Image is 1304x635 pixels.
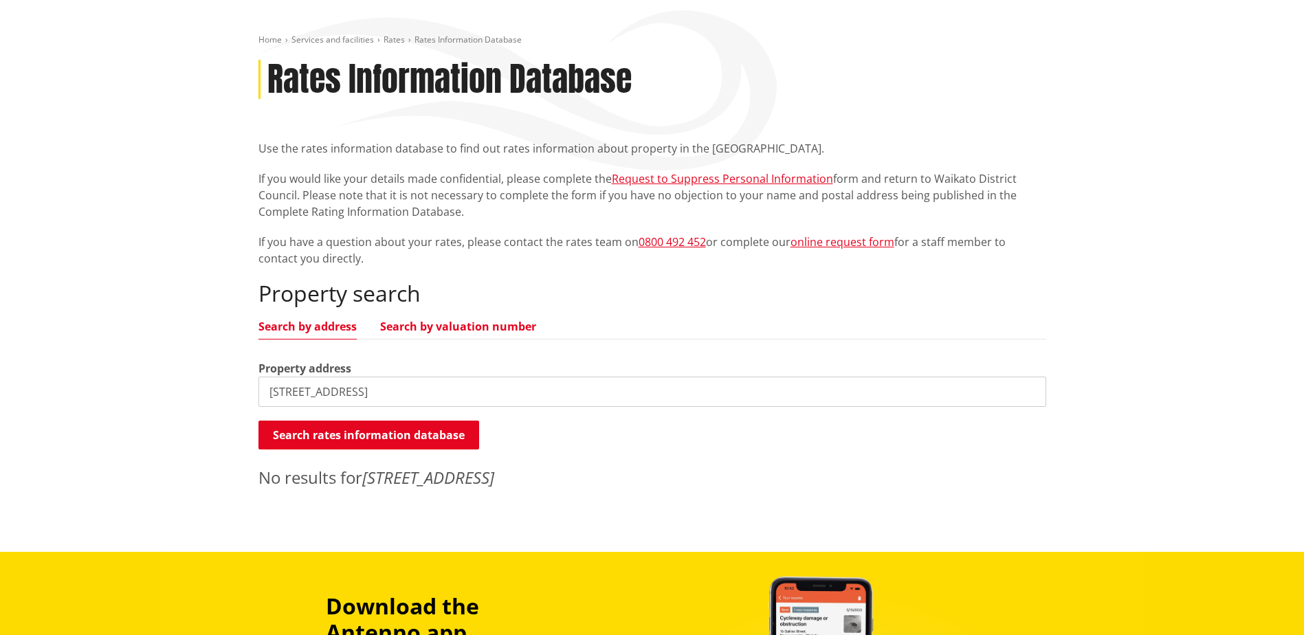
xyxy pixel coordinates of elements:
[258,234,1046,267] p: If you have a question about your rates, please contact the rates team on or complete our for a s...
[639,234,706,249] a: 0800 492 452
[258,360,351,377] label: Property address
[258,140,1046,157] p: Use the rates information database to find out rates information about property in the [GEOGRAPHI...
[267,60,632,100] h1: Rates Information Database
[384,34,405,45] a: Rates
[362,466,494,489] em: [STREET_ADDRESS]
[291,34,374,45] a: Services and facilities
[258,421,479,449] button: Search rates information database
[258,377,1046,407] input: e.g. Duke Street NGARUAWAHIA
[258,280,1046,307] h2: Property search
[1241,577,1290,627] iframe: Messenger Launcher
[380,321,536,332] a: Search by valuation number
[258,34,282,45] a: Home
[415,34,522,45] span: Rates Information Database
[258,170,1046,220] p: If you would like your details made confidential, please complete the form and return to Waikato ...
[791,234,894,249] a: online request form
[612,171,833,186] a: Request to Suppress Personal Information
[258,321,357,332] a: Search by address
[258,465,1046,490] p: No results for
[258,34,1046,46] nav: breadcrumb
